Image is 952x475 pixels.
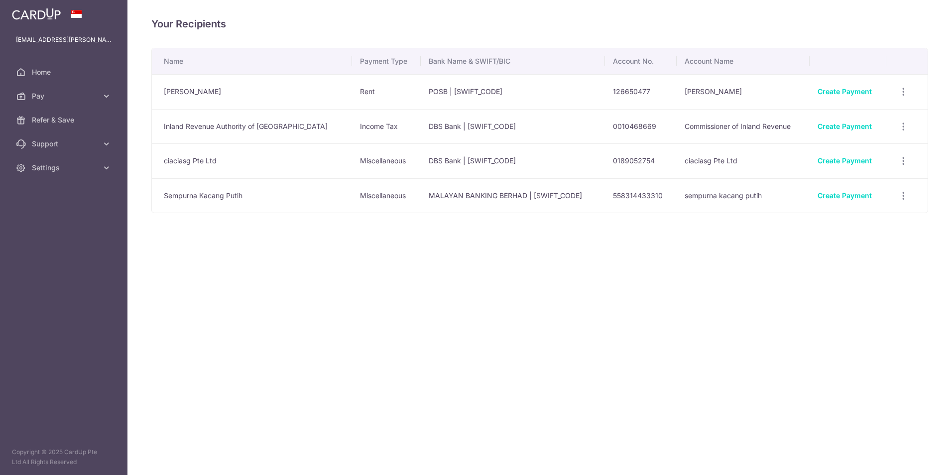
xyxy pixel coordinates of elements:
[818,191,872,200] a: Create Payment
[677,178,810,213] td: sempurna kacang putih
[421,74,605,109] td: POSB | [SWIFT_CODE]
[152,178,352,213] td: Sempurna Kacang Putih
[421,178,605,213] td: MALAYAN BANKING BERHAD | [SWIFT_CODE]
[32,163,98,173] span: Settings
[677,109,810,144] td: Commissioner of Inland Revenue
[605,48,677,74] th: Account No.
[32,115,98,125] span: Refer & Save
[818,156,872,165] a: Create Payment
[421,143,605,178] td: DBS Bank | [SWIFT_CODE]
[818,122,872,130] a: Create Payment
[12,8,61,20] img: CardUp
[152,143,352,178] td: ciaciasg Pte Ltd
[605,143,677,178] td: 0189052754
[605,109,677,144] td: 0010468669
[152,48,352,74] th: Name
[151,16,928,32] h4: Your Recipients
[605,178,677,213] td: 558314433310
[352,109,421,144] td: Income Tax
[677,48,810,74] th: Account Name
[421,48,605,74] th: Bank Name & SWIFT/BIC
[32,91,98,101] span: Pay
[888,445,942,470] iframe: Opens a widget where you can find more information
[352,74,421,109] td: Rent
[32,139,98,149] span: Support
[818,87,872,96] a: Create Payment
[677,143,810,178] td: ciaciasg Pte Ltd
[152,74,352,109] td: [PERSON_NAME]
[32,67,98,77] span: Home
[152,109,352,144] td: Inland Revenue Authority of [GEOGRAPHIC_DATA]
[16,35,112,45] p: [EMAIL_ADDRESS][PERSON_NAME][DOMAIN_NAME]
[352,48,421,74] th: Payment Type
[352,178,421,213] td: Miscellaneous
[352,143,421,178] td: Miscellaneous
[421,109,605,144] td: DBS Bank | [SWIFT_CODE]
[605,74,677,109] td: 126650477
[677,74,810,109] td: [PERSON_NAME]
